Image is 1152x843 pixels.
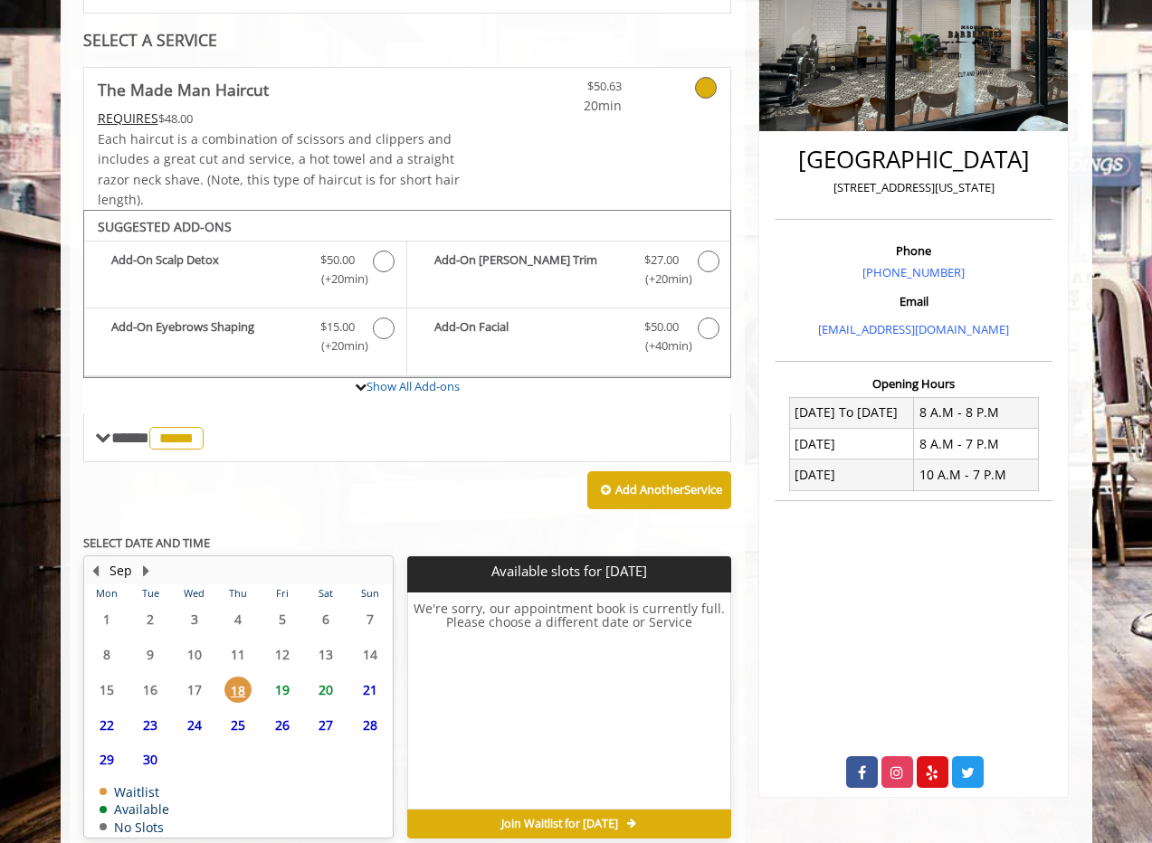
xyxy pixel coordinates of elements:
[515,96,622,116] span: 20min
[779,244,1048,257] h3: Phone
[310,336,364,355] span: (+20min )
[779,147,1048,173] h2: [GEOGRAPHIC_DATA]
[304,707,348,743] td: Select day27
[137,746,164,772] span: 30
[634,270,688,289] span: (+20min )
[181,712,208,738] span: 24
[139,561,154,581] button: Next Month
[216,584,260,602] th: Thu
[434,251,626,289] b: Add-On [PERSON_NAME] Trim
[775,377,1052,390] h3: Opening Hours
[408,601,730,802] h6: We're sorry, our appointment book is currently full. Please choose a different date or Service
[129,743,172,778] td: Select day30
[172,584,215,602] th: Wed
[269,677,296,703] span: 19
[111,251,302,289] b: Add-On Scalp Detox
[93,746,120,772] span: 29
[129,707,172,743] td: Select day23
[501,817,618,831] span: Join Waitlist for [DATE]
[320,317,355,336] span: $15.00
[304,672,348,707] td: Select day20
[85,584,129,602] th: Mon
[414,564,724,579] p: Available slots for [DATE]
[98,130,460,208] span: Each haircut is a combination of scissors and clippers and includes a great cut and service, a ho...
[914,397,1039,428] td: 8 A.M - 8 P.M
[137,712,164,738] span: 23
[216,707,260,743] td: Select day25
[789,397,914,428] td: [DATE] To [DATE]
[348,672,392,707] td: Select day21
[312,712,339,738] span: 27
[111,317,302,355] b: Add-On Eyebrows Shaping
[416,317,721,360] label: Add-On Facial
[644,251,679,270] span: $27.00
[85,743,129,778] td: Select day29
[100,820,169,834] td: No Slots
[515,68,622,116] a: $50.63
[224,712,252,738] span: 25
[357,712,384,738] span: 28
[615,481,722,497] b: Add Another Service
[416,251,721,293] label: Add-On Beard Trim
[83,535,210,551] b: SELECT DATE AND TIME
[312,677,339,703] span: 20
[172,707,215,743] td: Select day24
[789,429,914,459] td: [DATE]
[129,584,172,602] th: Tue
[89,561,103,581] button: Previous Month
[348,584,392,602] th: Sun
[818,321,1009,337] a: [EMAIL_ADDRESS][DOMAIN_NAME]
[779,178,1048,197] p: [STREET_ADDRESS][US_STATE]
[260,584,303,602] th: Fri
[348,707,392,743] td: Select day28
[224,677,252,703] span: 18
[367,378,460,394] a: Show All Add-ons
[109,561,132,581] button: Sep
[779,295,1048,308] h3: Email
[260,672,303,707] td: Select day19
[634,336,688,355] span: (+40min )
[93,317,397,360] label: Add-On Eyebrows Shaping
[434,317,626,355] b: Add-On Facial
[914,429,1039,459] td: 8 A.M - 7 P.M
[260,707,303,743] td: Select day26
[914,459,1039,490] td: 10 A.M - 7 P.M
[862,264,965,280] a: [PHONE_NUMBER]
[98,77,269,102] b: The Made Man Haircut
[644,317,679,336] span: $50.00
[587,471,731,509] button: Add AnotherService
[93,712,120,738] span: 22
[357,677,384,703] span: 21
[98,218,232,235] b: SUGGESTED ADD-ONS
[85,707,129,743] td: Select day22
[304,584,348,602] th: Sat
[310,270,364,289] span: (+20min )
[789,459,914,490] td: [DATE]
[216,672,260,707] td: Select day18
[93,251,397,293] label: Add-On Scalp Detox
[320,251,355,270] span: $50.00
[269,712,296,738] span: 26
[98,109,462,128] div: $48.00
[83,210,732,378] div: The Made Man Haircut Add-onS
[100,802,169,816] td: Available
[100,785,169,799] td: Waitlist
[98,109,158,127] span: This service needs some Advance to be paid before we block your appointment
[83,32,732,49] div: SELECT A SERVICE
